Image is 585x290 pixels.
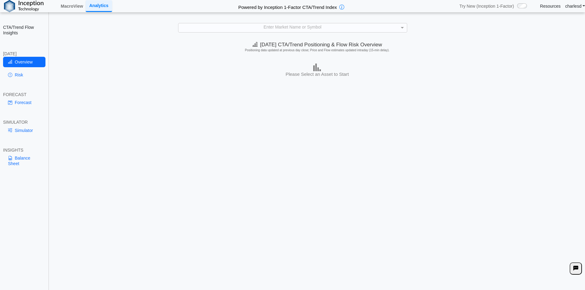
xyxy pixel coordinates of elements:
[3,97,45,108] a: Forecast
[51,71,583,77] h3: Please Select an Asset to Start
[459,3,514,9] span: Try New (Inception 1-Factor)
[58,1,86,11] a: MacroView
[3,125,45,136] a: Simulator
[3,119,45,125] div: SIMULATOR
[3,57,45,67] a: Overview
[86,0,112,12] a: Analytics
[3,70,45,80] a: Risk
[252,42,382,48] span: [DATE] CTA/Trend Positioning & Flow Risk Overview
[3,51,45,56] div: [DATE]
[178,23,407,32] div: Enter Market Name or Symbol
[3,153,45,169] a: Balance Sheet
[52,48,582,52] h5: Positioning data updated at previous day close; Price and Flow estimates updated intraday (15-min...
[565,3,585,9] a: charlesd
[313,64,321,71] img: bar-chart.png
[3,92,45,97] div: FORECAST
[540,3,561,9] a: Resources
[3,25,45,36] h2: CTA/Trend Flow Insights
[236,2,339,10] h2: Powered by Inception 1-Factor CTA/Trend Index
[3,147,45,153] div: INSIGHTS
